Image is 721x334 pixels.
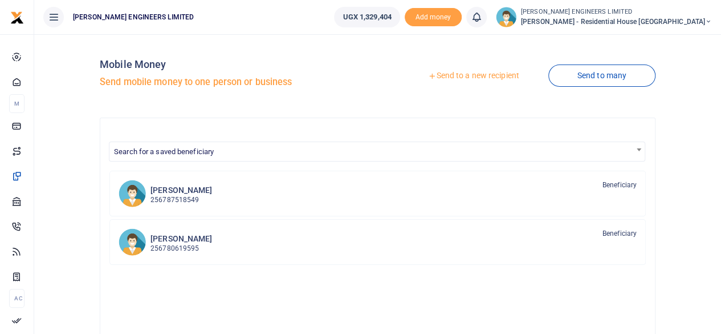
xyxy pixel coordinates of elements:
[602,180,637,190] span: Beneficiary
[10,13,24,21] a: logo-small logo-large logo-large
[10,11,24,25] img: logo-small
[329,7,404,27] li: Wallet ballance
[100,58,373,71] h4: Mobile Money
[399,66,548,86] a: Send to a new recipient
[496,7,712,27] a: profile-user [PERSON_NAME] ENGINEERS LIMITED [PERSON_NAME] - Residential House [GEOGRAPHIC_DATA]
[150,195,212,206] p: 256787518549
[109,171,646,216] a: RB [PERSON_NAME] 256787518549 Beneficiary
[119,180,146,207] img: RB
[100,77,373,88] h5: Send mobile money to one person or business
[150,186,212,195] h6: [PERSON_NAME]
[405,8,462,27] span: Add money
[405,12,462,21] a: Add money
[109,142,645,160] span: Search for a saved beneficiary
[405,8,462,27] li: Toup your wallet
[334,7,400,27] a: UGX 1,329,404
[114,147,214,156] span: Search for a saved beneficiary
[68,12,198,22] span: [PERSON_NAME] ENGINEERS LIMITED
[548,65,655,87] a: Send to many
[119,228,146,256] img: GO
[9,289,25,308] li: Ac
[109,219,646,265] a: GO [PERSON_NAME] 256780619595 Beneficiary
[521,17,712,27] span: [PERSON_NAME] - Residential House [GEOGRAPHIC_DATA]
[521,7,712,17] small: [PERSON_NAME] ENGINEERS LIMITED
[602,228,637,239] span: Beneficiary
[150,234,212,244] h6: [PERSON_NAME]
[150,243,212,254] p: 256780619595
[109,142,645,162] span: Search for a saved beneficiary
[343,11,391,23] span: UGX 1,329,404
[496,7,516,27] img: profile-user
[9,94,25,113] li: M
